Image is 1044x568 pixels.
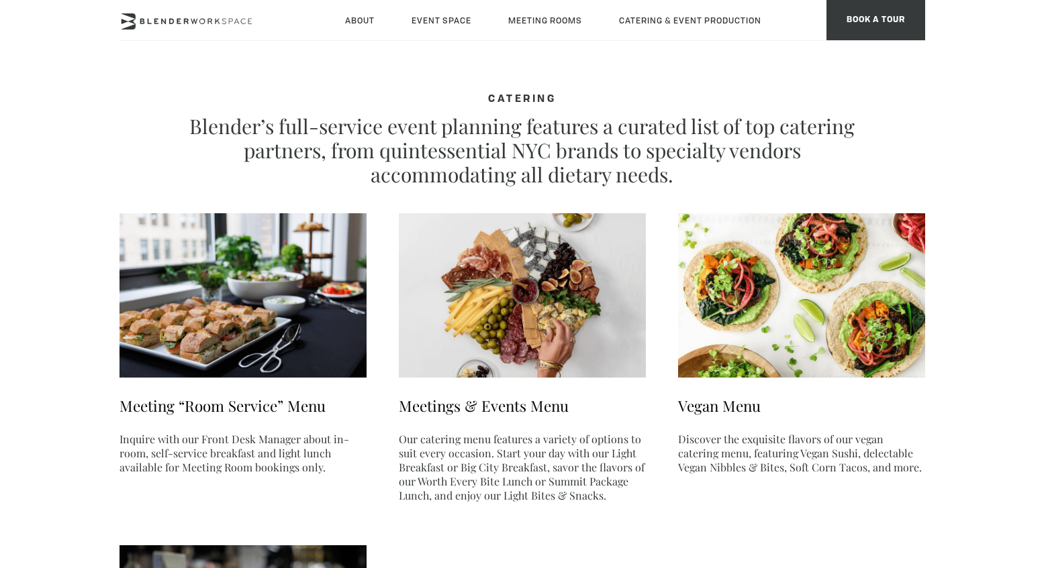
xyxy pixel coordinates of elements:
[120,432,367,474] p: Inquire with our Front Desk Manager about in-room, self-service breakfast and light lunch availab...
[399,396,569,416] a: Meetings & Events Menu
[187,114,858,186] p: Blender’s full-service event planning features a curated list of top catering partners, from quin...
[678,432,925,474] p: Discover the exquisite flavors of our vegan catering menu, featuring Vegan Sushi, delectable Vega...
[187,94,858,106] h4: CATERING
[120,396,326,416] a: Meeting “Room Service” Menu
[678,396,761,416] a: Vegan Menu
[399,432,646,502] p: Our catering menu features a variety of options to suit every occasion. Start your day with our L...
